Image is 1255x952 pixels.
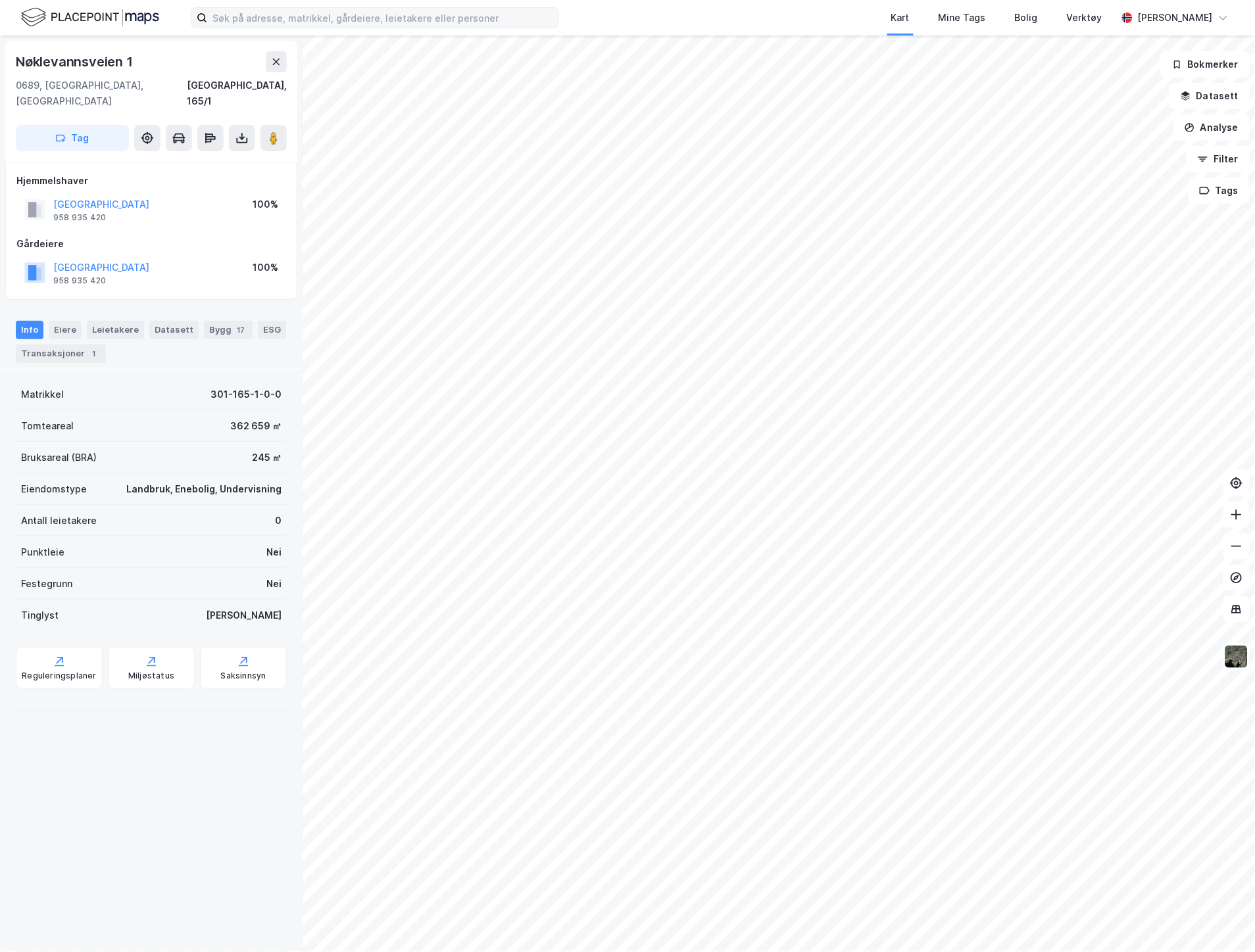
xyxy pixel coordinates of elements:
div: 100% [253,260,278,275]
div: Reguleringsplaner [22,671,96,681]
div: Eiendomstype [21,481,87,497]
button: Tags [1189,178,1250,204]
button: Bokmerker [1161,51,1250,78]
div: 100% [253,197,278,212]
div: 0689, [GEOGRAPHIC_DATA], [GEOGRAPHIC_DATA] [16,78,187,109]
div: Transaksjoner [16,345,106,363]
div: Kart [891,10,910,26]
div: [PERSON_NAME] [206,607,282,623]
div: Nei [266,544,282,560]
input: Søk på adresse, matrikkel, gårdeiere, leietakere eller personer [207,8,558,28]
div: 17 [234,323,247,337]
div: [PERSON_NAME] [1138,10,1213,26]
div: Festegrunn [21,576,72,592]
div: 245 ㎡ [252,450,282,465]
div: Antall leietakere [21,513,97,529]
img: logo.f888ab2527a4732fd821a326f86c7f29.svg [21,6,159,29]
div: 362 659 ㎡ [230,418,282,434]
div: 958 935 420 [53,212,106,223]
div: Matrikkel [21,387,64,402]
div: ESG [258,321,286,339]
div: 0 [275,513,282,529]
button: Tag [16,125,129,151]
img: 9k= [1224,644,1249,669]
div: Saksinnsyn [221,671,266,681]
div: 301-165-1-0-0 [210,387,282,402]
div: Tomteareal [21,418,74,434]
div: Datasett [149,321,199,339]
div: Tinglyst [21,607,59,623]
iframe: Chat Widget [1189,889,1255,952]
div: Bygg [204,321,253,339]
button: Datasett [1169,83,1250,109]
div: Bolig [1015,10,1038,26]
div: Gårdeiere [16,236,286,252]
div: Landbruk, Enebolig, Undervisning [126,481,282,497]
div: Kontrollprogram for chat [1189,889,1255,952]
div: Mine Tags [939,10,986,26]
div: [GEOGRAPHIC_DATA], 165/1 [187,78,287,109]
div: Leietakere [87,321,144,339]
div: Info [16,321,43,339]
div: 1 [87,347,101,360]
div: Nøklevannsveien 1 [16,51,135,72]
div: Nei [266,576,282,592]
div: Bruksareal (BRA) [21,450,97,465]
button: Filter [1187,146,1250,172]
div: Hjemmelshaver [16,173,286,189]
div: Verktøy [1067,10,1102,26]
button: Analyse [1173,114,1250,141]
div: 958 935 420 [53,275,106,286]
div: Miljøstatus [128,671,174,681]
div: Eiere [49,321,82,339]
div: Punktleie [21,544,64,560]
